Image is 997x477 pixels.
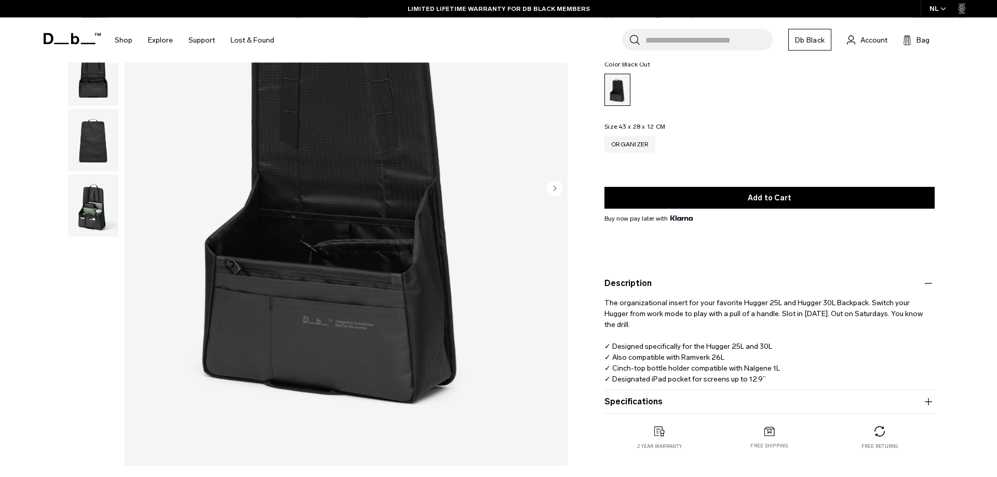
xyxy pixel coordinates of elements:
button: Description [604,277,935,290]
p: Free shipping [750,443,788,450]
button: Add to Cart [604,187,935,209]
button: Next slide [547,180,562,198]
button: Hugger Organizer Black Out [68,174,119,237]
a: Black Out [604,74,630,106]
legend: Color: [604,61,650,67]
a: Lost & Found [231,22,274,59]
button: Hugger Organizer Black Out [68,44,119,107]
a: Account [847,34,887,46]
button: Hugger Organizer Black Out [68,108,119,172]
span: Buy now pay later with [604,214,693,223]
button: Bag [903,34,929,46]
a: Explore [148,22,173,59]
a: Db Black [788,29,831,51]
a: Organizer [604,136,655,153]
img: {"height" => 20, "alt" => "Klarna"} [670,215,693,221]
p: Free returns [861,443,898,450]
img: Hugger Organizer Black Out [68,174,118,237]
span: 43 x 28 x 12 CM [618,123,665,130]
a: Support [188,22,215,59]
img: Hugger Organizer Black Out [68,109,118,171]
p: The organizational insert for your favorite Hugger 25L and Hugger 30L Backpack. Switch your Hugge... [604,290,935,396]
p: 2 year warranty [637,443,682,450]
span: Bag [917,35,929,46]
img: Hugger Organizer Black Out [68,44,118,106]
span: Black Out [622,61,650,68]
span: Account [860,35,887,46]
nav: Main Navigation [107,18,282,63]
a: Shop [115,22,132,59]
button: Specifications [604,396,935,408]
legend: Size: [604,124,665,130]
a: LIMITED LIFETIME WARRANTY FOR DB BLACK MEMBERS [408,4,590,13]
